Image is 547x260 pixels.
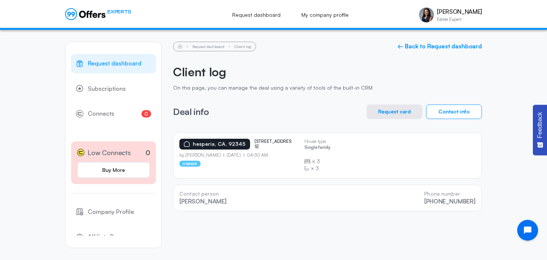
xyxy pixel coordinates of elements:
[179,161,201,167] p: owner
[179,153,224,158] p: by [PERSON_NAME]
[87,147,131,158] span: Low Connects
[244,153,268,158] p: 04:30 AM
[71,54,156,73] a: Request dashboard
[173,85,482,91] p: On this page, you can manage the deal using a variety of tools of the built-in CRM
[224,153,244,158] p: [DATE]
[88,59,141,68] span: Request dashboard
[426,105,482,119] button: Contact info
[304,145,330,152] p: Single family
[77,162,150,178] a: Buy More
[179,198,227,205] p: [PERSON_NAME]
[424,198,476,205] a: [PHONE_NUMBER]
[304,158,330,165] div: ×
[65,8,131,20] a: EXPERTS
[145,148,150,158] p: 0
[88,232,134,242] span: Affiliate Program
[367,105,422,119] button: Request card
[173,65,482,79] h2: Client log
[397,43,482,50] a: ← Back to Request dashboard
[192,44,224,49] a: Request dashboard
[71,104,156,123] a: Connects0
[234,45,251,48] li: Client log
[224,7,289,23] a: Request dashboard
[437,17,482,22] p: Estate Expert
[193,141,246,147] p: hesperia, CA, 92345
[304,165,330,172] div: ×
[537,112,543,138] span: Feedback
[437,8,482,15] p: [PERSON_NAME]
[293,7,357,23] a: My company profile
[419,7,434,22] img: Vivienne Haroun
[88,207,134,217] span: Company Profile
[88,84,126,94] span: Subscriptions
[317,158,320,165] span: 3
[71,79,156,99] a: Subscriptions
[304,139,330,144] p: House type
[179,191,227,197] p: Contact person
[173,107,209,116] h3: Deal info
[316,165,319,172] span: 3
[141,110,151,118] span: 0
[424,191,476,197] p: Phone number
[533,105,547,155] button: Feedback - Show survey
[255,139,292,150] p: [STREET_ADDRESS]
[71,227,156,247] a: Affiliate Program
[88,109,114,119] span: Connects
[71,202,156,222] a: Company Profile
[107,8,131,15] span: EXPERTS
